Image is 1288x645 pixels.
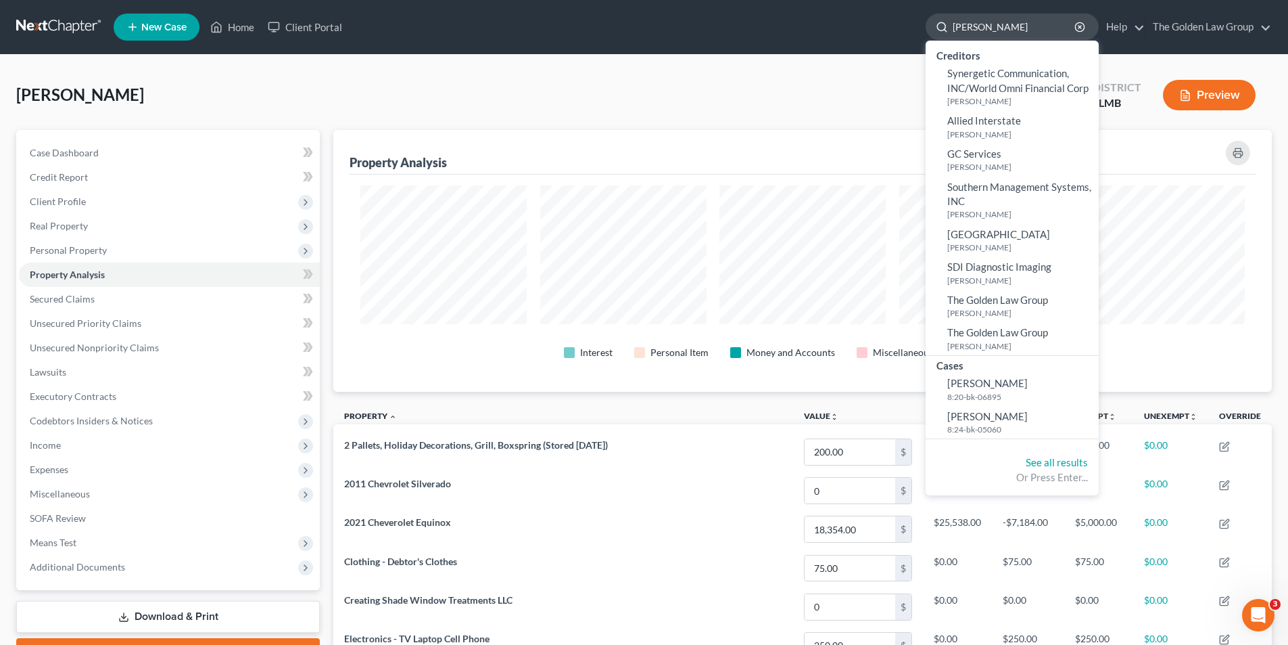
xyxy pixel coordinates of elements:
span: Southern Management Systems, INC [947,181,1091,207]
span: Codebtors Insiders & Notices [30,415,153,426]
input: Search by name... [953,14,1076,39]
span: Additional Documents [30,561,125,573]
div: Miscellaneous Property [873,346,973,359]
a: Help [1099,15,1145,39]
td: $0.00 [992,587,1064,626]
div: Or Press Enter... [936,470,1088,485]
input: 0.00 [805,478,895,504]
a: Home [204,15,261,39]
a: Case Dashboard [19,141,320,165]
a: Lawsuits [19,360,320,384]
a: [PERSON_NAME]8:24-bk-05060 [926,406,1099,439]
span: Synergetic Communication, INC/World Omni Financial Corp [947,67,1089,93]
small: [PERSON_NAME] [947,307,1095,319]
a: SDI Diagnostic Imaging[PERSON_NAME] [926,257,1099,290]
small: [PERSON_NAME] [947,129,1095,140]
div: District [1093,80,1141,95]
span: [PERSON_NAME] [947,410,1028,422]
div: $ [895,516,911,542]
span: Lawsuits [30,366,66,378]
td: $75.00 [992,549,1064,587]
iframe: Intercom live chat [1242,599,1274,631]
input: 0.00 [805,439,895,465]
td: $0.00 [1064,587,1133,626]
td: $200.00 [1064,432,1133,471]
td: $0.00 [923,587,992,626]
a: Executory Contracts [19,384,320,409]
a: Property Analysis [19,263,320,287]
span: Expenses [30,464,68,475]
span: Executory Contracts [30,391,116,402]
span: Electronics - TV Laptop Cell Phone [344,633,490,644]
small: [PERSON_NAME] [947,242,1095,253]
a: See all results [1026,456,1088,468]
span: Case Dashboard [30,147,99,158]
a: The Golden Law Group[PERSON_NAME] [926,290,1099,323]
span: 2011 Chevrolet Silverado [344,478,451,489]
div: Money and Accounts [746,346,835,359]
span: The Golden Law Group [947,294,1048,306]
span: [PERSON_NAME] [16,85,144,104]
span: Miscellaneous [30,488,90,499]
small: 8:20-bk-06895 [947,391,1095,403]
div: Creditors [926,46,1099,63]
span: Real Property [30,220,88,231]
a: Unsecured Priority Claims [19,311,320,336]
i: unfold_more [1108,413,1116,421]
small: [PERSON_NAME] [947,340,1095,352]
div: Personal Item [650,346,709,359]
a: Southern Management Systems, INC[PERSON_NAME] [926,177,1099,224]
i: unfold_more [1189,413,1197,421]
td: $0.00 [1133,432,1208,471]
a: [PERSON_NAME]8:20-bk-06895 [926,373,1099,406]
div: Interest [580,346,613,359]
td: $0.00 [923,432,992,471]
div: FLMB [1093,95,1141,111]
span: 2021 Cheverolet Equinox [344,516,451,528]
span: Clothing - Debtor's Clothes [344,556,457,567]
span: SOFA Review [30,512,86,524]
td: $0.00 [1133,472,1208,510]
td: $75.00 [1064,549,1133,587]
span: Personal Property [30,244,107,256]
span: 2 Pallets, Holiday Decorations, Grill, Boxspring (Stored [DATE]) [344,439,608,451]
div: $ [895,556,911,581]
span: Client Profile [30,196,86,207]
input: 0.00 [805,594,895,620]
i: unfold_more [830,413,838,421]
span: Unsecured Priority Claims [30,317,141,329]
span: Credit Report [30,171,88,183]
span: Means Test [30,537,76,548]
span: 3 [1270,599,1281,610]
a: GC Services[PERSON_NAME] [926,143,1099,177]
span: Unsecured Nonpriority Claims [30,342,159,353]
a: SOFA Review [19,506,320,531]
input: 0.00 [805,516,895,542]
input: 0.00 [805,556,895,581]
td: $0.00 [923,549,992,587]
a: Secured Claims [19,287,320,311]
span: New Case [141,22,187,32]
a: Property expand_less [344,411,397,421]
small: [PERSON_NAME] [947,95,1095,107]
td: $0.00 [1133,510,1208,549]
span: SDI Diagnostic Imaging [947,261,1051,273]
span: Allied Interstate [947,114,1021,127]
div: $ [895,439,911,465]
a: Valueunfold_more [804,411,838,421]
td: $0.00 [1064,472,1133,510]
a: Credit Report [19,165,320,190]
a: [GEOGRAPHIC_DATA][PERSON_NAME] [926,224,1099,257]
span: [GEOGRAPHIC_DATA] [947,228,1050,240]
a: Unexemptunfold_more [1144,411,1197,421]
span: [PERSON_NAME] [947,377,1028,389]
a: Synergetic Communication, INC/World Omni Financial Corp[PERSON_NAME] [926,63,1099,110]
span: Income [30,439,61,451]
td: $25,538.00 [923,510,992,549]
td: -$7,184.00 [992,510,1064,549]
a: The Golden Law Group[PERSON_NAME] [926,322,1099,355]
div: $ [895,594,911,620]
i: expand_less [389,413,397,421]
th: Override [1208,403,1272,433]
td: $15,508.00 [923,472,992,510]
